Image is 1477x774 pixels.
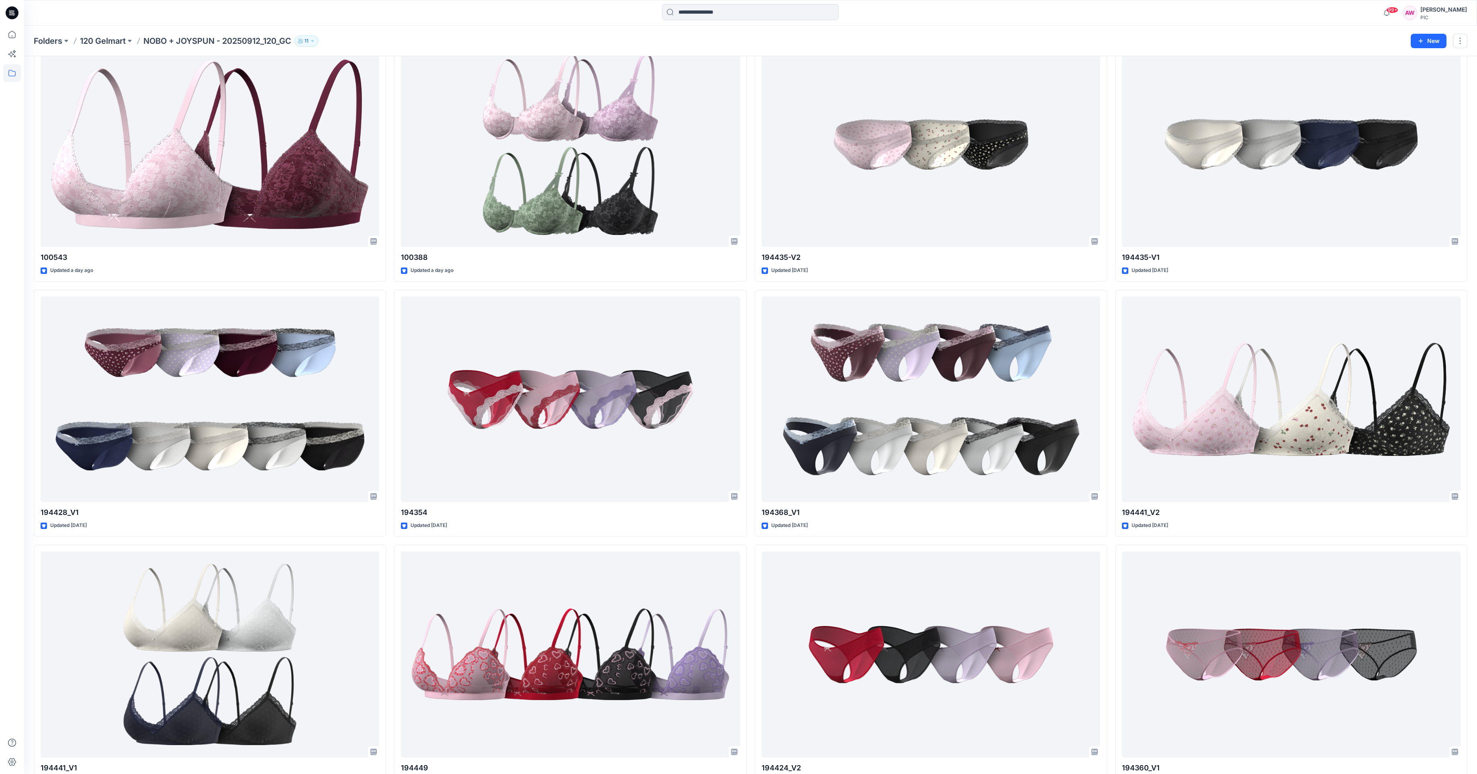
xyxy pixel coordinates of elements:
[41,762,379,774] p: 194441_V1
[401,296,740,502] a: 194354
[304,37,308,45] p: 11
[771,521,808,530] p: Updated [DATE]
[762,252,1100,263] p: 194435-V2
[1132,266,1168,275] p: Updated [DATE]
[411,521,447,530] p: Updated [DATE]
[762,551,1100,758] a: 194424_V2
[1132,521,1168,530] p: Updated [DATE]
[41,41,379,247] a: 100543
[401,507,740,518] p: 194354
[1386,7,1398,13] span: 99+
[1403,6,1417,20] div: AW
[1411,34,1446,48] button: New
[80,35,126,47] a: 120 Gelmart
[1122,507,1461,518] p: 194441_V2
[41,252,379,263] p: 100543
[411,266,454,275] p: Updated a day ago
[294,35,319,47] button: 11
[1122,41,1461,247] a: 194435-V1
[762,507,1100,518] p: 194368_V1
[401,762,740,774] p: 194449
[41,551,379,758] a: 194441_V1
[1420,14,1467,20] div: PIC
[401,41,740,247] a: 100388
[50,521,87,530] p: Updated [DATE]
[1122,296,1461,502] a: 194441_V2
[401,252,740,263] p: 100388
[762,41,1100,247] a: 194435-V2
[1122,252,1461,263] p: 194435-V1
[1122,762,1461,774] p: 194360_V1
[401,551,740,758] a: 194449
[771,266,808,275] p: Updated [DATE]
[34,35,62,47] a: Folders
[762,762,1100,774] p: 194424_V2
[143,35,291,47] p: NOBO + JOYSPUN - 20250912_120_GC
[41,296,379,502] a: 194428_V1
[1420,5,1467,14] div: [PERSON_NAME]
[1122,551,1461,758] a: 194360_V1
[41,507,379,518] p: 194428_V1
[50,266,93,275] p: Updated a day ago
[762,296,1100,502] a: 194368_V1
